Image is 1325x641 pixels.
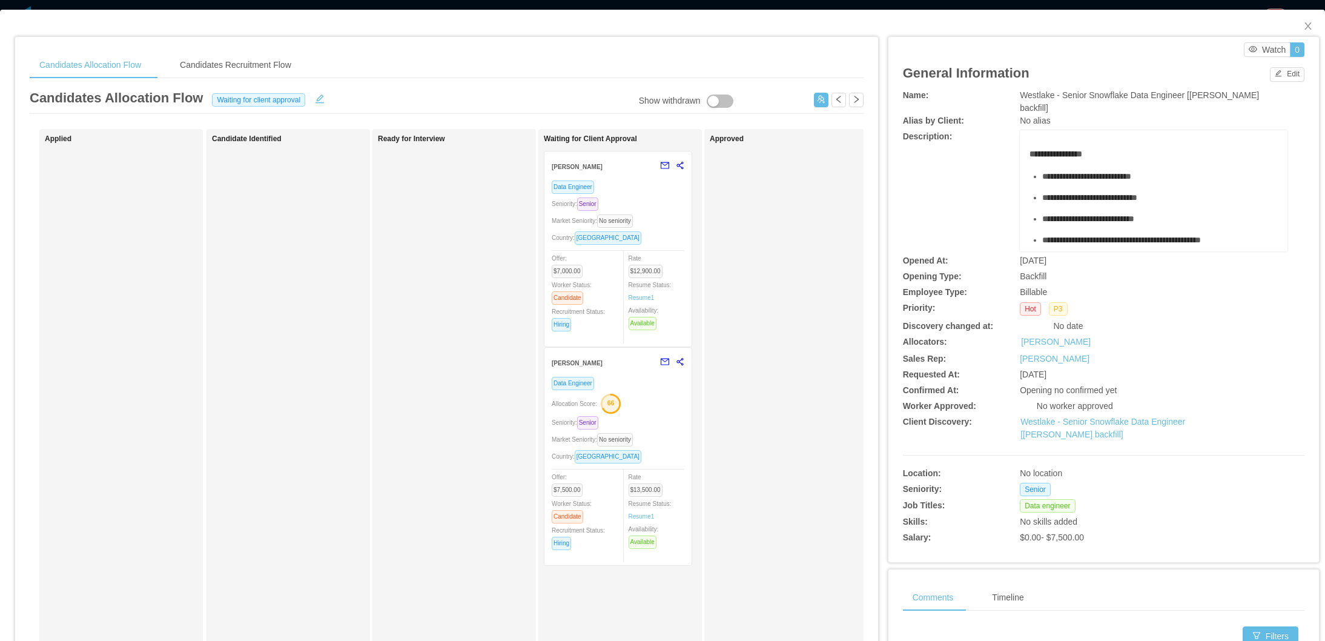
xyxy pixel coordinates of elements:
span: Hot [1020,302,1041,316]
span: Availability: [629,307,661,327]
span: Market Seniority: [552,218,638,224]
button: Close [1291,10,1325,44]
button: icon: right [849,93,864,107]
span: $7,000.00 [552,265,583,278]
span: No alias [1020,116,1051,125]
span: Senior [577,416,598,430]
span: Seniority: [552,201,603,207]
button: 66 [597,393,621,413]
b: Discovery changed at: [903,321,993,331]
span: Available [629,536,656,549]
b: Skills: [903,517,928,526]
span: No worker approved [1037,401,1113,411]
a: Resume1 [629,512,655,521]
span: No seniority [597,214,633,228]
b: Name: [903,90,929,100]
span: $7,500.00 [552,483,583,497]
div: Comments [903,584,963,611]
span: Backfill [1020,271,1046,281]
span: Rate [629,474,667,493]
span: [DATE] [1020,256,1046,265]
b: Job Titles: [903,500,945,510]
span: [GEOGRAPHIC_DATA] [575,450,641,463]
b: Client Discovery: [903,417,972,427]
span: Worker Status: [552,500,592,520]
button: icon: editEdit [1270,67,1304,82]
b: Opened At: [903,256,948,265]
a: Westlake - Senior Snowflake Data Engineer [[PERSON_NAME] backfill] [1020,417,1185,439]
span: Senior [577,198,598,211]
span: Worker Status: [552,282,592,301]
span: share-alt [676,161,684,170]
span: $12,900.00 [629,265,662,278]
b: Confirmed At: [903,385,959,395]
div: Show withdrawn [639,95,701,108]
span: share-alt [676,357,684,366]
b: Opening Type: [903,271,962,281]
button: icon: edit [310,91,329,104]
b: Allocators: [903,337,947,347]
span: No skills added [1020,517,1077,526]
span: Resume Status: [629,500,672,520]
h1: Ready for Interview [378,135,547,144]
span: Availability: [629,526,661,545]
span: [DATE] [1020,370,1046,379]
span: Data Engineer [552,181,594,194]
span: Hiring [552,537,571,550]
div: rdw-wrapper [1020,130,1287,251]
span: Seniority: [552,419,603,426]
h1: Applied [45,135,214,144]
b: Sales Rep: [903,354,947,364]
button: mail [654,353,670,372]
span: Country: [552,234,646,241]
span: Allocation Score: [552,400,597,407]
span: Senior [1020,483,1051,496]
div: rdw-editor [1029,148,1278,269]
a: [PERSON_NAME] [1021,336,1091,348]
div: Timeline [982,584,1033,611]
b: Description: [903,131,953,141]
span: Offer: [552,255,587,274]
b: Requested At: [903,370,960,379]
a: [PERSON_NAME] [1020,354,1089,364]
h1: Candidate Identified [212,135,382,144]
span: Opening no confirmed yet [1020,385,1117,395]
span: Rate [629,255,667,274]
span: Data Engineer [552,377,594,390]
strong: [PERSON_NAME] [552,164,603,170]
span: Resume Status: [629,282,672,301]
b: Alias by Client: [903,116,964,125]
span: Candidate [552,510,583,523]
button: 0 [1290,42,1304,57]
i: icon: close [1303,21,1313,31]
div: No location [1020,467,1221,480]
b: Salary: [903,533,931,542]
b: Worker Approved: [903,401,976,411]
span: $0.00 - $7,500.00 [1020,533,1084,542]
h1: Waiting for Client Approval [544,135,713,144]
span: Westlake - Senior Snowflake Data Engineer [[PERSON_NAME] backfill] [1020,90,1259,113]
span: Country: [552,453,646,460]
span: [GEOGRAPHIC_DATA] [575,231,641,245]
span: No seniority [597,433,633,447]
button: icon: eyeWatch [1244,42,1290,57]
button: mail [654,156,670,176]
span: Data engineer [1020,499,1075,513]
span: Waiting for client approval [212,93,305,107]
span: $13,500.00 [629,483,662,497]
span: No date [1053,321,1083,331]
span: Available [629,317,656,330]
span: Recruitment Status: [552,308,605,328]
div: Candidates Recruitment Flow [170,51,301,79]
article: Candidates Allocation Flow [30,88,203,108]
b: Priority: [903,303,936,313]
b: Employee Type: [903,287,967,297]
article: General Information [903,63,1029,83]
span: Recruitment Status: [552,527,605,546]
a: Resume1 [629,293,655,302]
h1: Approved [710,135,879,144]
span: Candidate [552,291,583,305]
text: 66 [607,399,615,407]
b: Seniority: [903,484,942,494]
span: Billable [1020,287,1047,297]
